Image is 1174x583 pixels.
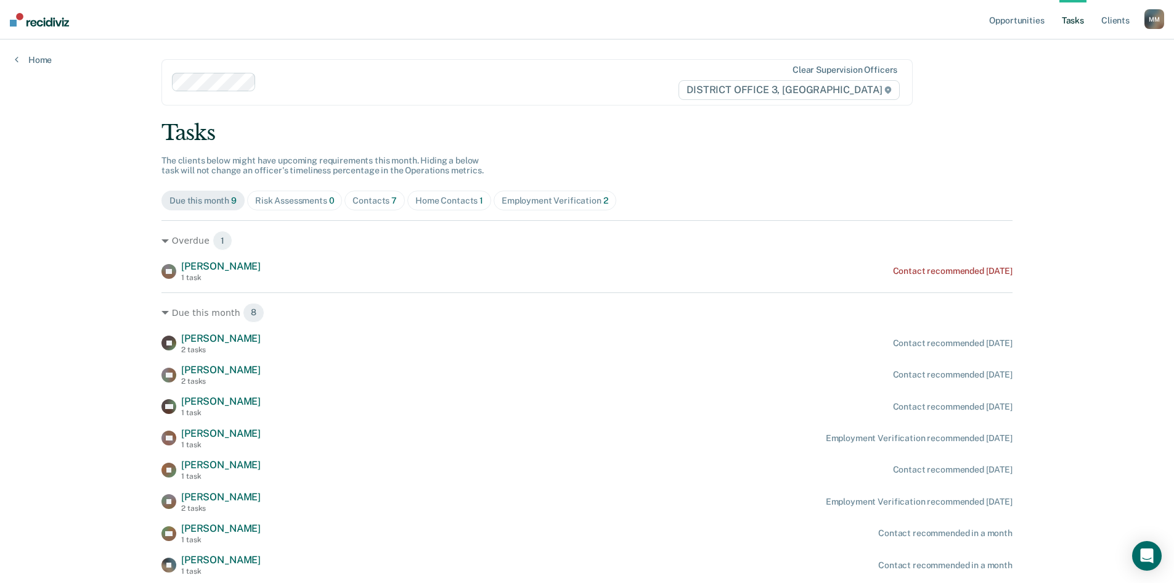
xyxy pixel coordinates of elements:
div: Home Contacts [415,196,483,206]
span: The clients below might have upcoming requirements this month. Hiding a below task will not chang... [161,155,484,176]
button: MM [1144,9,1164,29]
span: 1 [479,196,483,205]
div: Due this month 8 [161,303,1013,323]
span: [PERSON_NAME] [181,395,261,407]
span: [PERSON_NAME] [181,333,261,344]
div: 1 task [181,472,261,481]
span: [PERSON_NAME] [181,523,261,534]
div: 2 tasks [181,504,261,513]
div: Contact recommended [DATE] [893,465,1013,475]
div: Tasks [161,120,1013,146]
div: Risk Assessments [255,196,335,206]
div: Contact recommended in a month [878,528,1013,539]
span: [PERSON_NAME] [181,459,261,471]
div: 1 task [181,535,261,544]
div: Employment Verification [502,196,608,206]
span: [PERSON_NAME] [181,364,261,376]
div: Overdue 1 [161,231,1013,250]
div: 2 tasks [181,377,261,386]
span: 9 [231,196,237,205]
div: Contact recommended [DATE] [893,266,1013,276]
div: Due this month [169,196,237,206]
span: 8 [243,303,264,323]
span: DISTRICT OFFICE 3, [GEOGRAPHIC_DATA] [679,80,900,100]
div: Contact recommended [DATE] [893,402,1013,412]
div: 2 tasks [181,345,261,354]
div: Employment Verification recommended [DATE] [826,433,1013,444]
span: [PERSON_NAME] [181,491,261,503]
span: 1 [213,231,232,250]
a: Home [15,54,52,65]
span: 7 [391,196,397,205]
div: Contact recommended in a month [878,560,1013,571]
div: M M [1144,9,1164,29]
span: [PERSON_NAME] [181,260,261,272]
div: 1 task [181,273,261,282]
div: Contacts [353,196,397,206]
img: Recidiviz [10,13,69,27]
div: Contact recommended [DATE] [893,338,1013,349]
span: 2 [603,196,608,205]
div: Employment Verification recommended [DATE] [826,497,1013,507]
span: [PERSON_NAME] [181,428,261,439]
span: [PERSON_NAME] [181,554,261,566]
div: 1 task [181,567,261,576]
div: Contact recommended [DATE] [893,370,1013,380]
span: 0 [329,196,335,205]
div: 1 task [181,408,261,417]
div: Clear supervision officers [793,65,897,75]
div: 1 task [181,440,261,449]
div: Open Intercom Messenger [1132,541,1162,571]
